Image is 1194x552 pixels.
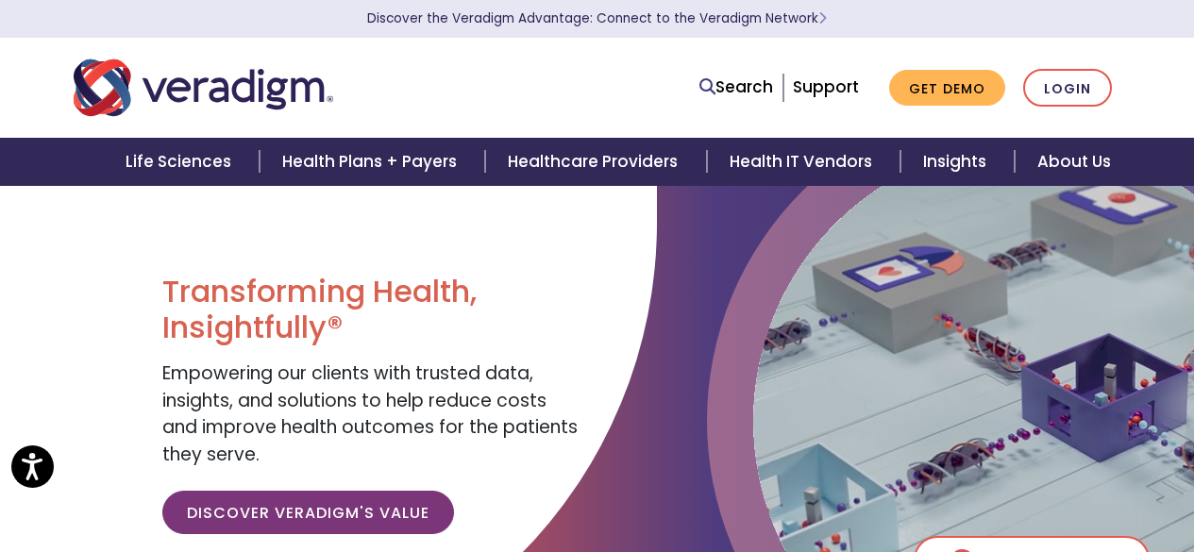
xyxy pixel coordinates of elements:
[793,75,859,98] a: Support
[260,138,485,186] a: Health Plans + Payers
[1015,138,1134,186] a: About Us
[103,138,260,186] a: Life Sciences
[818,9,827,27] span: Learn More
[74,57,333,119] img: Veradigm logo
[1023,69,1112,108] a: Login
[162,274,582,346] h1: Transforming Health, Insightfully®
[707,138,900,186] a: Health IT Vendors
[900,138,1015,186] a: Insights
[367,9,827,27] a: Discover the Veradigm Advantage: Connect to the Veradigm NetworkLearn More
[485,138,706,186] a: Healthcare Providers
[699,75,773,100] a: Search
[889,70,1005,107] a: Get Demo
[162,491,454,534] a: Discover Veradigm's Value
[162,360,578,467] span: Empowering our clients with trusted data, insights, and solutions to help reduce costs and improv...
